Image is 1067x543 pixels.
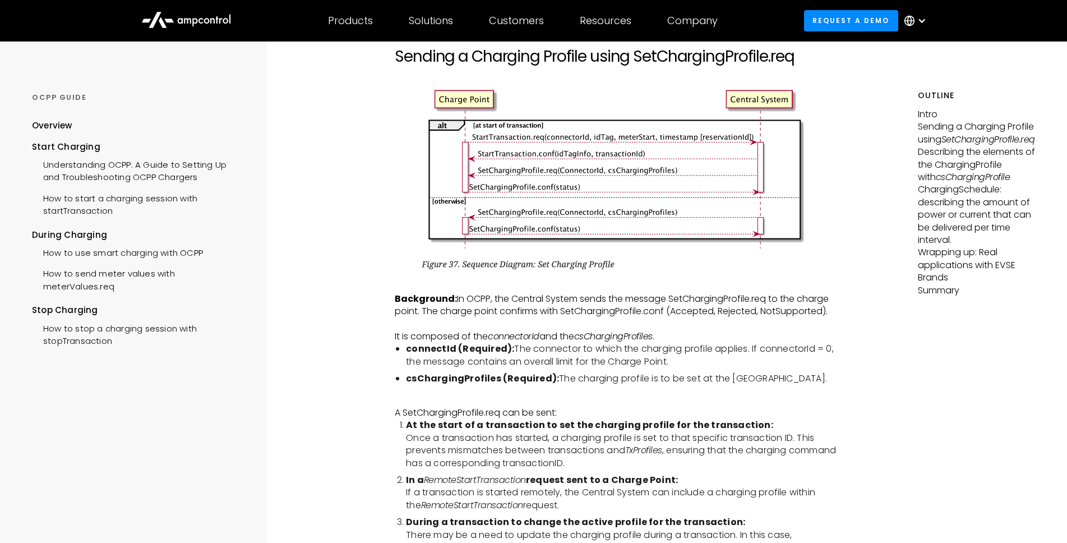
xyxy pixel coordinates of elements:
[936,171,1010,183] em: csChargingProfile
[406,419,843,470] li: Once a transaction has started, a charging profile is set to that specific transaction ID. This p...
[424,473,526,486] em: RemoteStartTransaction
[406,372,843,385] li: The charging profile is to be set at the [GEOGRAPHIC_DATA].
[918,284,1035,297] p: Summary
[941,133,1035,146] em: SetChargingProfile.req
[32,141,246,153] div: Start Charging
[328,15,373,27] div: Products
[395,317,843,330] p: ‍
[395,66,843,274] img: OCPP 1.6j Set Charging Profile diagram
[918,121,1035,146] p: Sending a Charging Profile using
[421,499,523,512] em: RemoteStartTransaction
[406,342,514,355] strong: connectId (Required):
[406,343,843,368] li: The connector to which the charging profile applies. If connectorId = 0, the message contains an ...
[406,418,773,431] strong: At the start of a transaction to set the charging profile for the transaction:
[580,15,631,27] div: Resources
[32,119,72,132] div: Overview
[409,15,453,27] div: Solutions
[488,330,539,343] em: connectorId
[406,474,843,512] li: If a transaction is started remotely, the Central System can include a charging profile within th...
[32,241,203,262] a: How to use smart charging with OCPP
[625,444,662,457] em: TxProfiles
[32,317,246,351] a: How to stop a charging session with stopTransaction
[918,108,1035,121] p: Intro
[918,146,1035,183] p: Describing the elements of the ChargingProfile with
[32,93,246,103] div: OCPP GUIDE
[395,293,843,318] p: In OCPP, the Central System sends the message SetChargingProfile.req to the charge point. The cha...
[32,304,246,316] div: Stop Charging
[395,47,843,66] h2: Sending a Charging Profile using SetChargingProfile.req
[395,394,843,406] p: ‍
[395,407,843,419] p: A SetChargingProfile.req can be sent:
[395,330,843,343] p: It is composed of the and the .
[804,10,898,31] a: Request a demo
[667,15,718,27] div: Company
[32,229,246,241] div: During Charging
[32,262,246,296] a: How to send meter values with meterValues.req
[406,372,559,385] strong: csChargingProfiles (Required):
[32,119,72,140] a: Overview
[489,15,544,27] div: Customers
[395,280,843,292] p: ‍
[406,516,745,528] strong: During a transaction to change the active profile for the transaction:
[32,153,246,187] a: Understanding OCPP: A Guide to Setting Up and Troubleshooting OCPP Chargers
[918,246,1035,284] p: Wrapping up: Real applications with EVSE Brands
[918,183,1035,246] p: ChargingSchedule: describing the amount of power or current that can be delivered per time interval.
[406,473,678,486] strong: In a request sent to a Charge Point:
[574,330,653,343] em: csChargingProfiles
[395,292,457,305] strong: Background:
[918,90,1035,102] h5: Outline
[32,187,246,220] a: How to start a charging session with startTransaction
